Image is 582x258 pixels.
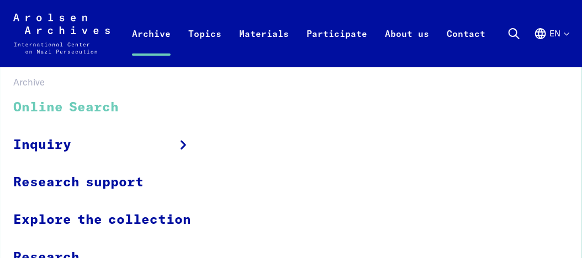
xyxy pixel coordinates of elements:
a: Research support [13,164,205,201]
a: Inquiry [13,126,205,164]
a: Online Search [13,89,205,126]
a: Participate [298,23,376,67]
span: Inquiry [13,135,71,155]
a: Materials [230,23,298,67]
a: Archive [123,23,179,67]
nav: Primary [123,12,494,56]
a: Contact [438,23,494,67]
a: About us [376,23,438,67]
a: Explore the collection [13,201,205,239]
a: Topics [179,23,230,67]
button: English, language selection [534,27,569,63]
